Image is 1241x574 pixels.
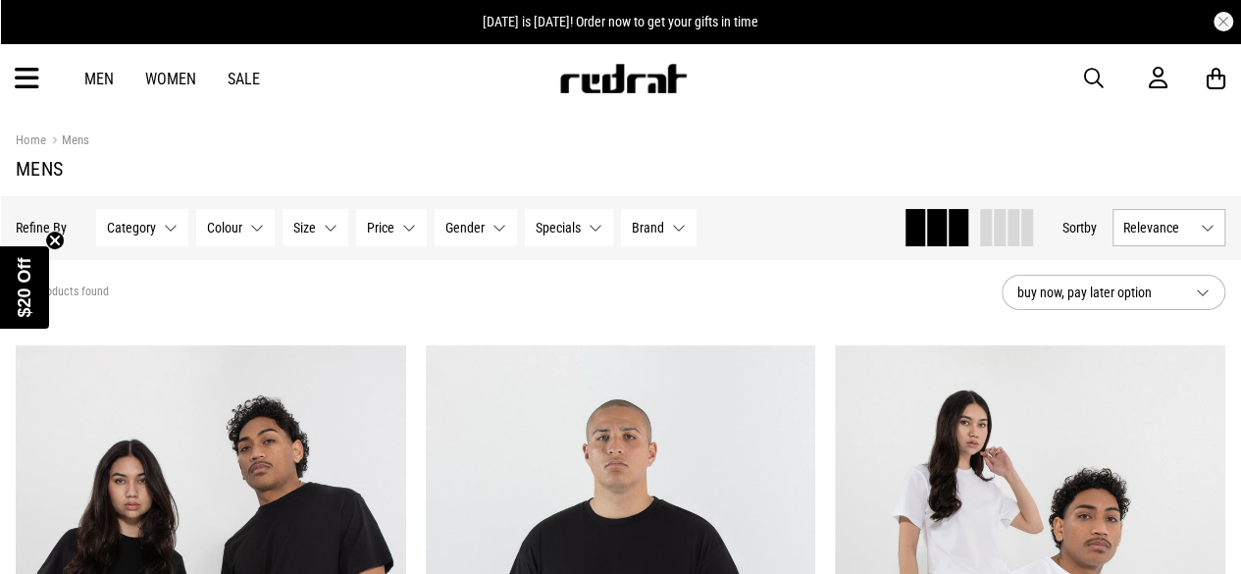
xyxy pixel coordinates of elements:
span: Category [107,220,156,235]
h1: Mens [16,157,1225,181]
button: Size [283,209,348,246]
span: Price [367,220,394,235]
a: Men [84,70,114,88]
button: Category [96,209,188,246]
span: 514 products found [16,285,109,300]
span: Brand [632,220,664,235]
button: Sortby [1062,216,1097,239]
button: Brand [621,209,697,246]
button: Price [356,209,427,246]
span: [DATE] is [DATE]! Order now to get your gifts in time [483,14,758,29]
a: Women [145,70,196,88]
span: Relevance [1123,220,1193,235]
span: Size [293,220,316,235]
a: Sale [228,70,260,88]
button: Gender [435,209,517,246]
span: by [1084,220,1097,235]
span: buy now, pay later option [1017,281,1180,304]
img: Redrat logo [558,64,688,93]
button: Specials [525,209,613,246]
span: Gender [445,220,485,235]
button: Close teaser [45,231,65,250]
button: Colour [196,209,275,246]
button: Open LiveChat chat widget [16,8,75,67]
p: Refine By [16,220,67,235]
button: Relevance [1112,209,1225,246]
span: Colour [207,220,242,235]
span: Specials [536,220,581,235]
a: Mens [46,132,89,151]
button: buy now, pay later option [1002,275,1225,310]
span: $20 Off [15,257,34,317]
a: Home [16,132,46,147]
